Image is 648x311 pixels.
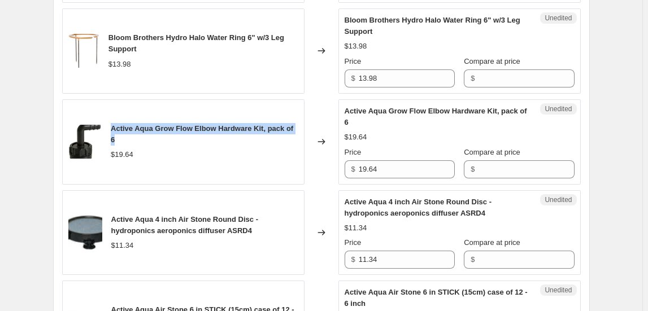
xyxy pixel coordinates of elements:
[464,148,520,156] span: Compare at price
[111,124,293,144] span: Active Aqua Grow Flow Elbow Hardware Kit, pack of 6
[345,16,520,36] span: Bloom Brothers Hydro Halo Water Ring 6" w/3 Leg Support
[471,165,475,173] span: $
[345,288,528,308] span: Active Aqua Air Stone 6 in STICK (15cm) case of 12 - 6 inch
[111,149,133,160] div: $19.64
[345,198,492,217] span: Active Aqua 4 inch Air Stone Round Disc - hydroponics aeroponics diffuser ASRD4
[351,74,355,82] span: $
[108,33,284,53] span: Bloom Brothers Hydro Halo Water Ring 6" w/3 Leg Support
[111,240,134,251] div: $11.34
[68,125,102,159] img: 9816_80x.jpg
[345,222,367,234] div: $11.34
[345,41,367,52] div: $13.98
[545,286,572,295] span: Unedited
[108,59,131,70] div: $13.98
[464,57,520,65] span: Compare at price
[345,238,362,247] span: Price
[345,57,362,65] span: Price
[351,165,355,173] span: $
[68,216,102,249] img: 9766_80x.jpg
[545,104,572,113] span: Unedited
[471,74,475,82] span: $
[471,255,475,264] span: $
[68,34,99,68] img: 9819_80x.jpg
[345,107,527,126] span: Active Aqua Grow Flow Elbow Hardware Kit, pack of 6
[111,215,259,235] span: Active Aqua 4 inch Air Stone Round Disc - hydroponics aeroponics diffuser ASRD4
[345,148,362,156] span: Price
[464,238,520,247] span: Compare at price
[545,195,572,204] span: Unedited
[545,14,572,23] span: Unedited
[351,255,355,264] span: $
[345,132,367,143] div: $19.64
